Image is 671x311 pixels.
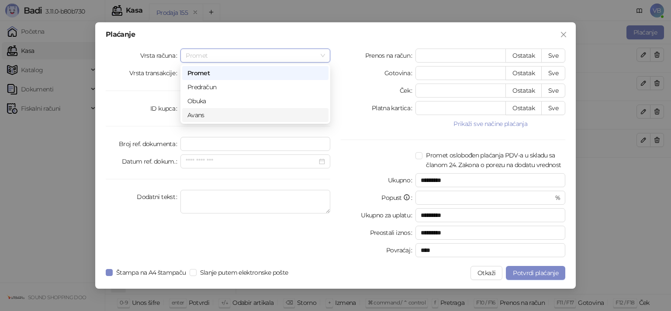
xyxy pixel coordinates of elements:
[541,84,565,98] button: Sve
[372,101,415,115] label: Platna kartica
[361,208,415,222] label: Ukupno za uplatu
[384,66,415,80] label: Gotovina
[180,190,330,213] textarea: Dodatni tekst
[365,49,416,63] label: Prenos na račun
[182,94,329,108] div: Obuka
[505,84,542,98] button: Ostatak
[187,110,323,120] div: Avans
[513,269,558,277] span: Potvrdi plaćanje
[182,80,329,94] div: Predračun
[557,31,571,38] span: Zatvori
[187,68,323,78] div: Promet
[106,31,565,38] div: Plaćanje
[505,66,542,80] button: Ostatak
[182,66,329,80] div: Promet
[150,101,180,115] label: ID kupca
[541,66,565,80] button: Sve
[505,101,542,115] button: Ostatak
[186,49,325,62] span: Promet
[557,28,571,42] button: Close
[388,173,416,187] label: Ukupno
[470,266,502,280] button: Otkaži
[386,243,415,257] label: Povraćaj
[182,108,329,122] div: Avans
[505,49,542,63] button: Ostatak
[137,190,180,204] label: Dodatni tekst
[186,157,317,166] input: Datum ref. dokum.
[560,31,567,38] span: close
[180,137,330,151] input: Broj ref. dokumenta
[370,226,416,240] label: Preostali iznos
[129,66,181,80] label: Vrsta transakcije
[187,82,323,92] div: Predračun
[122,154,181,168] label: Datum ref. dokum.
[506,266,565,280] button: Potvrdi plaćanje
[197,268,292,277] span: Slanje putem elektronske pošte
[187,96,323,106] div: Obuka
[381,191,415,205] label: Popust
[113,268,190,277] span: Štampa na A4 štampaču
[415,119,565,129] button: Prikaži sve načine plaćanja
[422,150,565,170] span: Promet oslobođen plaćanja PDV-a u skladu sa članom 24. Zakona o porezu na dodatu vrednost
[541,49,565,63] button: Sve
[400,84,415,98] label: Ček
[541,101,565,115] button: Sve
[119,137,180,151] label: Broj ref. dokumenta
[140,49,181,63] label: Vrsta računa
